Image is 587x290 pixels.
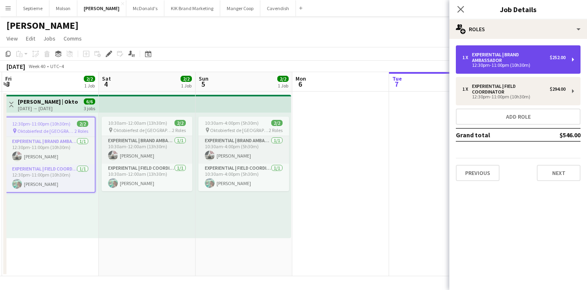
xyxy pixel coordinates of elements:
[260,0,296,16] button: Cavendish
[17,0,49,16] button: Septieme
[50,63,64,69] div: UTC−4
[294,79,306,89] span: 6
[199,75,208,82] span: Sun
[3,33,21,44] a: View
[64,35,82,42] span: Comms
[6,164,95,192] app-card-role: Experiential | Field Coordinator1/112:30pm-11:00pm (10h30m)[PERSON_NAME]
[472,83,550,95] div: Experiential | Field Coordinator
[164,0,220,16] button: KIK Brand Marketing
[462,95,566,99] div: 12:30pm-11:00pm (10h30m)
[23,33,38,44] a: Edit
[278,83,288,89] div: 1 Job
[18,105,78,111] div: [DATE] → [DATE]
[472,52,550,63] div: Experiential | Brand Ambassador
[174,120,186,126] span: 2/2
[6,19,79,32] h1: [PERSON_NAME]
[102,117,192,191] app-job-card: 10:30am-12:00am (13h30m) (Sun)2/2 Oktobierfest de [GEOGRAPHIC_DATA][PERSON_NAME]2 RolesExperienti...
[462,55,472,60] div: 1 x
[43,35,55,42] span: Jobs
[449,19,587,39] div: Roles
[102,136,192,164] app-card-role: Experiential | Brand Ambassador1/110:30am-12:00am (13h30m)[PERSON_NAME]
[74,128,88,134] span: 2 Roles
[391,79,402,89] span: 7
[269,127,283,133] span: 2 Roles
[126,0,164,16] button: McDonald's
[181,76,192,82] span: 2/2
[40,33,59,44] a: Jobs
[5,117,96,193] app-job-card: 12:30pm-11:00pm (10h30m)2/2 Oktobierfest de [GEOGRAPHIC_DATA][PERSON_NAME]2 RolesExperiential | B...
[77,121,88,127] span: 2/2
[5,75,12,82] span: Fri
[533,128,581,141] td: $546.00
[449,4,587,15] h3: Job Details
[18,98,78,105] h3: [PERSON_NAME] | Oktobierfest ([GEOGRAPHIC_DATA][PERSON_NAME], [GEOGRAPHIC_DATA])
[102,164,192,191] app-card-role: Experiential | Field Coordinator1/110:30am-12:00am (13h30m)[PERSON_NAME]
[102,75,111,82] span: Sat
[27,63,47,69] span: Week 40
[26,35,35,42] span: Edit
[17,128,74,134] span: Oktobierfest de [GEOGRAPHIC_DATA][PERSON_NAME]
[462,63,566,67] div: 12:30pm-11:00pm (10h30m)
[172,127,186,133] span: 2 Roles
[550,86,566,92] div: $294.00
[6,137,95,164] app-card-role: Experiential | Brand Ambassador1/112:30pm-11:00pm (10h30m)[PERSON_NAME]
[181,83,191,89] div: 1 Job
[456,165,500,181] button: Previous
[537,165,581,181] button: Next
[205,120,259,126] span: 10:30am-4:00pm (5h30m)
[77,0,126,16] button: [PERSON_NAME]
[12,121,70,127] span: 12:30pm-11:00pm (10h30m)
[277,76,289,82] span: 2/2
[84,104,95,111] div: 3 jobs
[296,75,306,82] span: Mon
[462,86,472,92] div: 1 x
[6,62,25,70] div: [DATE]
[456,109,581,125] button: Add role
[84,98,95,104] span: 6/6
[101,79,111,89] span: 4
[84,76,95,82] span: 2/2
[60,33,85,44] a: Comms
[198,136,289,164] app-card-role: Experiential | Brand Ambassador1/110:30am-4:00pm (5h30m)[PERSON_NAME]
[456,128,533,141] td: Grand total
[220,0,260,16] button: Manger Coop
[198,117,289,191] app-job-card: 10:30am-4:00pm (5h30m)2/2 Oktobierfest de [GEOGRAPHIC_DATA][PERSON_NAME]2 RolesExperiential | Bra...
[198,79,208,89] span: 5
[113,127,172,133] span: Oktobierfest de [GEOGRAPHIC_DATA][PERSON_NAME]
[84,83,95,89] div: 1 Job
[198,164,289,191] app-card-role: Experiential | Field Coordinator1/110:30am-4:00pm (5h30m)[PERSON_NAME]
[108,120,174,126] span: 10:30am-12:00am (13h30m) (Sun)
[49,0,77,16] button: Molson
[392,75,402,82] span: Tue
[210,127,269,133] span: Oktobierfest de [GEOGRAPHIC_DATA][PERSON_NAME]
[271,120,283,126] span: 2/2
[550,55,566,60] div: $252.00
[6,35,18,42] span: View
